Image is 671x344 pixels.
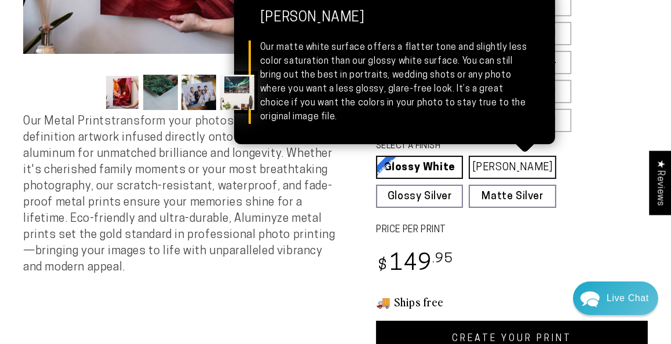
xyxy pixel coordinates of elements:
[76,80,101,105] button: Slide left
[649,151,671,215] div: Click to open Judge.me floating reviews tab
[573,281,658,315] div: Chat widget toggle
[23,116,335,273] span: Our Metal Prints transform your photos into vivid, high-definition artwork infused directly onto ...
[378,258,388,274] span: $
[607,281,649,315] div: Contact Us Directly
[105,75,140,110] button: Load image 1 in gallery view
[376,253,453,276] bdi: 149
[376,185,463,208] a: Glossy Silver
[376,156,463,179] a: Glossy White
[258,80,283,105] button: Slide right
[376,140,535,153] legend: SELECT A FINISH
[469,185,556,208] a: Matte Silver
[376,294,648,309] h3: 🚚 Ships free
[260,41,529,124] div: Our matte white surface offers a flatter tone and slightly less color saturation than our glossy ...
[143,75,178,110] button: Load image 2 in gallery view
[469,156,556,179] a: [PERSON_NAME]
[220,75,254,110] button: Load image 4 in gallery view
[432,252,453,266] sup: .95
[260,10,529,41] strong: [PERSON_NAME]
[181,75,216,110] button: Load image 3 in gallery view
[376,224,648,237] label: PRICE PER PRINT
